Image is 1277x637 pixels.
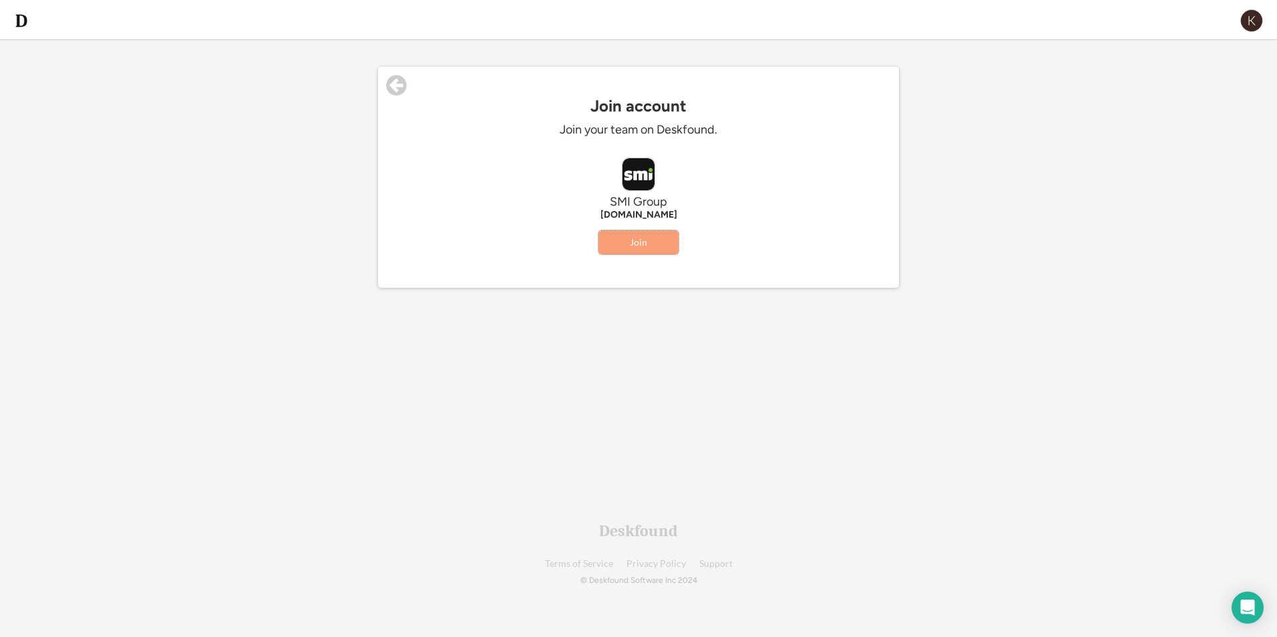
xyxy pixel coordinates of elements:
div: [DOMAIN_NAME] [438,210,839,220]
a: Terms of Service [545,559,613,569]
div: Join account [378,97,899,116]
div: Join your team on Deskfound. [438,122,839,138]
a: Privacy Policy [626,559,686,569]
div: SMI Group [438,194,839,210]
img: smigroupuk.com [622,158,655,190]
div: Open Intercom Messenger [1232,592,1264,624]
button: Join [598,230,679,254]
div: Deskfound [599,523,678,539]
img: K.png [1240,9,1264,33]
img: d-whitebg.png [13,13,29,29]
a: Support [699,559,733,569]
